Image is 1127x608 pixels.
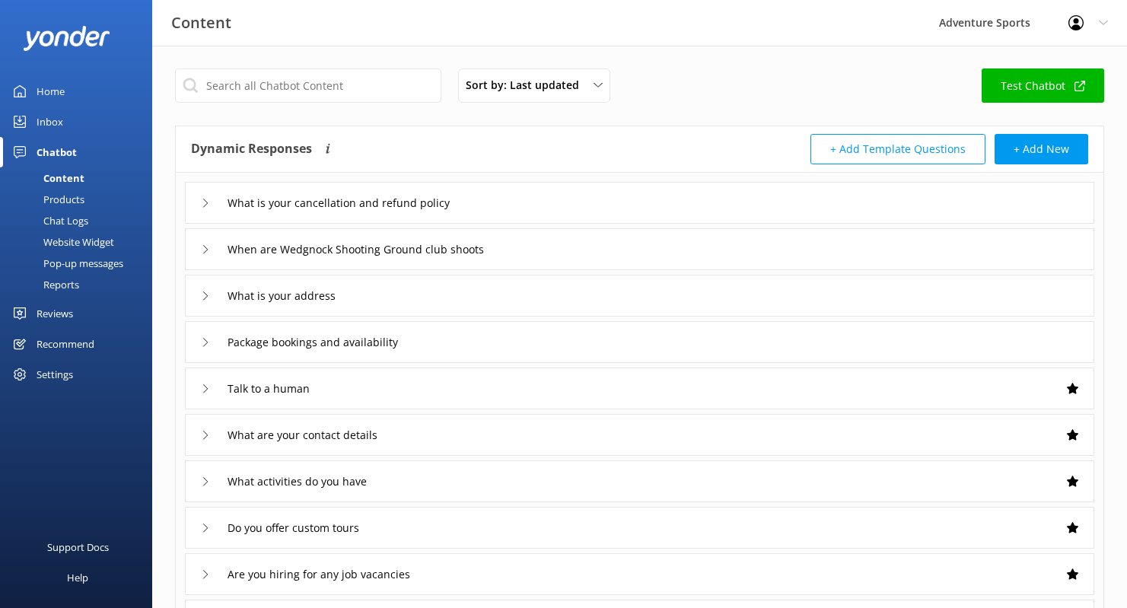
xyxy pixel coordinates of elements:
[37,137,77,167] div: Chatbot
[9,189,152,210] a: Products
[9,274,152,295] a: Reports
[9,210,152,231] a: Chat Logs
[810,134,985,164] button: + Add Template Questions
[175,68,441,103] input: Search all Chatbot Content
[191,134,312,164] h4: Dynamic Responses
[9,210,88,231] div: Chat Logs
[37,107,63,137] div: Inbox
[47,532,109,562] div: Support Docs
[9,253,123,274] div: Pop-up messages
[9,167,152,189] a: Content
[9,253,152,274] a: Pop-up messages
[37,298,73,329] div: Reviews
[466,77,588,94] span: Sort by: Last updated
[67,562,88,593] div: Help
[9,231,114,253] div: Website Widget
[9,274,79,295] div: Reports
[23,26,110,51] img: yonder-white-logo.png
[171,11,231,35] h3: Content
[9,167,84,189] div: Content
[995,134,1088,164] button: + Add New
[37,76,65,107] div: Home
[982,68,1104,103] a: Test Chatbot
[9,189,84,210] div: Products
[9,231,152,253] a: Website Widget
[37,329,94,359] div: Recommend
[37,359,73,390] div: Settings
